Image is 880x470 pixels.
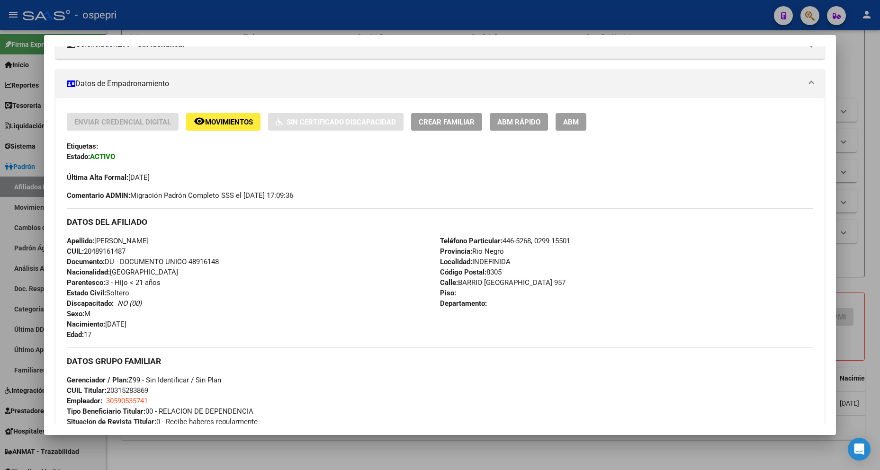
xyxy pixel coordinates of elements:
[440,237,503,245] strong: Teléfono Particular:
[440,289,456,297] strong: Piso:
[67,217,813,227] h3: DATOS DEL AFILIADO
[440,268,502,276] span: 8305
[419,118,475,126] span: Crear Familiar
[67,247,126,256] span: 20489161487
[67,268,110,276] strong: Nacionalidad:
[67,191,130,200] strong: Comentario ADMIN:
[67,386,107,395] strong: CUIL Titular:
[67,257,105,266] strong: Documento:
[205,118,253,126] span: Movimientos
[67,376,128,384] strong: Gerenciador / Plan:
[848,438,871,461] div: Open Intercom Messenger
[67,386,148,395] span: 20315283869
[90,152,115,161] strong: ACTIVO
[440,299,487,308] strong: Departamento:
[106,397,148,405] span: 30590535741
[67,113,179,131] button: Enviar Credencial Digital
[67,78,802,89] mat-panel-title: Datos de Empadronamiento
[74,118,171,126] span: Enviar Credencial Digital
[67,268,178,276] span: [GEOGRAPHIC_DATA]
[440,237,570,245] span: 446-5268, 0299 15501
[67,417,156,426] strong: Situacion de Revista Titular:
[67,237,94,245] strong: Apellido:
[67,376,221,384] span: Z99 - Sin Identificar / Sin Plan
[194,115,205,127] mat-icon: remove_red_eye
[67,417,258,426] span: 0 - Recibe haberes regularmente
[563,118,579,126] span: ABM
[67,278,161,287] span: 3 - Hijo < 21 años
[287,118,396,126] span: Sin Certificado Discapacidad
[55,70,825,98] mat-expansion-panel-header: Datos de Empadronamiento
[440,247,504,256] span: Rio Negro
[556,113,586,131] button: ABM
[67,173,150,182] span: [DATE]
[497,118,540,126] span: ABM Rápido
[117,299,142,308] i: NO (00)
[67,289,129,297] span: Soltero
[67,247,84,256] strong: CUIL:
[440,278,566,287] span: BARRIO [GEOGRAPHIC_DATA] 957
[440,247,472,256] strong: Provincia:
[186,113,260,131] button: Movimientos
[67,407,145,416] strong: Tipo Beneficiario Titular:
[67,173,128,182] strong: Última Alta Formal:
[67,330,84,339] strong: Edad:
[67,190,293,201] span: Migración Padrón Completo SSS el [DATE] 17:09:36
[490,113,548,131] button: ABM Rápido
[67,330,91,339] span: 17
[67,237,149,245] span: [PERSON_NAME]
[268,113,404,131] button: Sin Certificado Discapacidad
[67,407,253,416] span: 00 - RELACION DE DEPENDENCIA
[67,257,219,266] span: DU - DOCUMENTO UNICO 48916148
[67,320,105,328] strong: Nacimiento:
[67,310,90,318] span: M
[440,257,472,266] strong: Localidad:
[411,113,482,131] button: Crear Familiar
[67,356,813,366] h3: DATOS GRUPO FAMILIAR
[440,257,511,266] span: INDEFINIDA
[67,278,105,287] strong: Parentesco:
[67,142,98,151] strong: Etiquetas:
[440,268,486,276] strong: Código Postal:
[67,152,90,161] strong: Estado:
[67,397,102,405] strong: Empleador:
[67,310,84,318] strong: Sexo:
[440,278,458,287] strong: Calle:
[67,320,126,328] span: [DATE]
[67,299,114,308] strong: Discapacitado:
[67,289,106,297] strong: Estado Civil:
